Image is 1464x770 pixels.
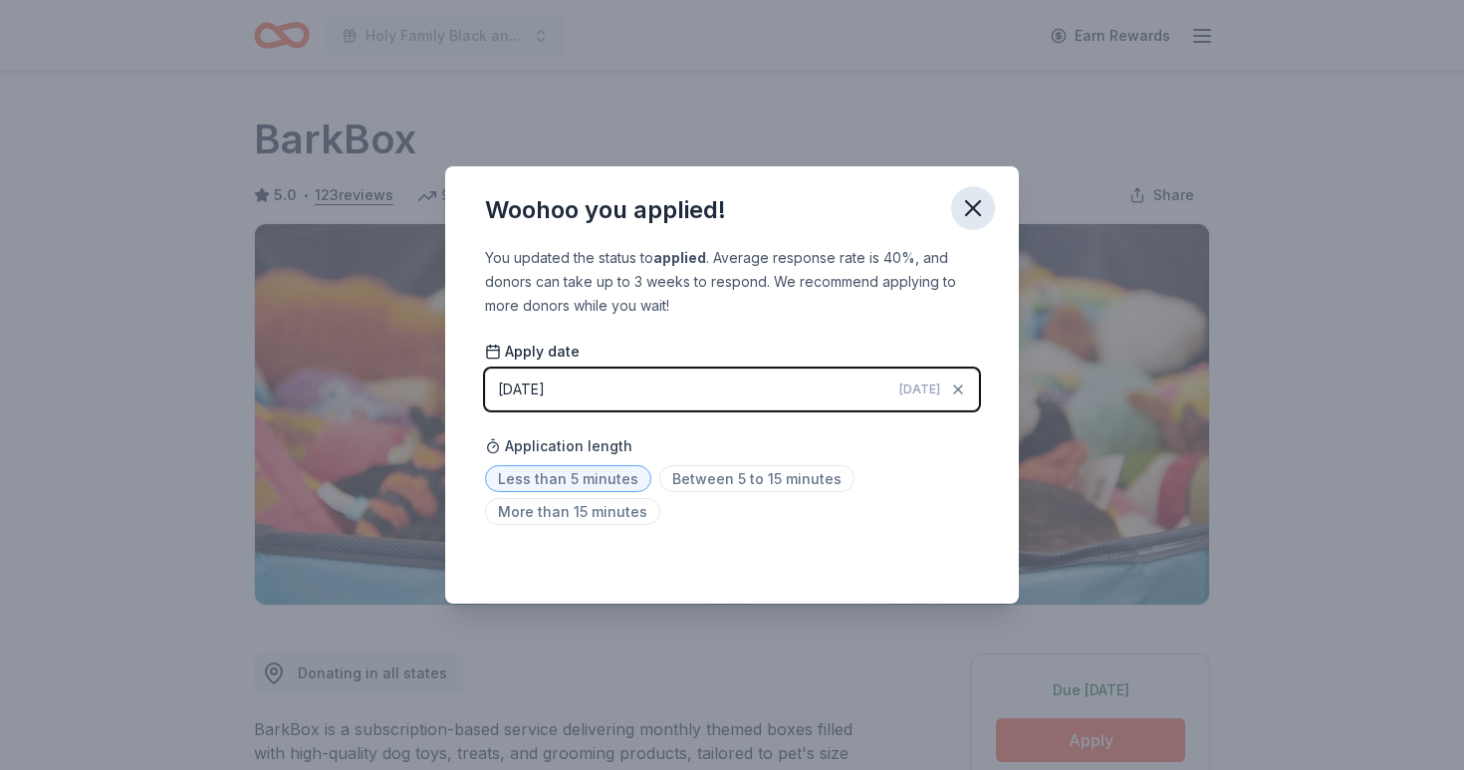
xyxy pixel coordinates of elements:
b: applied [653,249,706,266]
div: Woohoo you applied! [485,194,726,226]
span: More than 15 minutes [485,498,660,525]
span: Between 5 to 15 minutes [659,465,854,492]
button: [DATE][DATE] [485,369,979,410]
span: Application length [485,434,632,458]
span: Apply date [485,342,580,362]
span: [DATE] [899,382,940,397]
div: [DATE] [498,378,545,401]
span: Less than 5 minutes [485,465,651,492]
div: You updated the status to . Average response rate is 40%, and donors can take up to 3 weeks to re... [485,246,979,318]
